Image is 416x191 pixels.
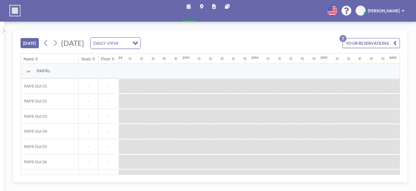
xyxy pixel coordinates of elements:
[79,174,98,179] span: -
[163,57,166,61] div: 40
[358,8,363,13] span: YL
[370,57,373,61] div: 40
[21,129,47,134] span: PAPR Slot 04
[9,5,21,16] img: organization-logo
[209,57,212,61] div: 20
[101,56,110,61] div: Floor
[79,159,98,164] span: -
[21,174,47,179] span: PAPR Slot 07
[301,57,304,61] div: 40
[320,56,328,60] div: 3AM
[358,57,361,61] div: 30
[340,35,347,42] p: 7
[79,114,98,119] span: -
[98,129,119,134] span: -
[389,56,397,60] div: 4AM
[335,57,338,61] div: 10
[37,68,50,73] span: PAPRs
[92,39,120,47] span: DAILY VIEW
[289,57,292,61] div: 30
[128,57,131,61] div: 10
[98,84,119,88] span: -
[61,39,84,47] span: [DATE]
[21,98,47,103] span: PAPR Slot 02
[232,57,235,61] div: 40
[79,129,98,134] span: -
[251,56,259,60] div: 2AM
[381,57,384,61] div: 50
[197,57,200,61] div: 10
[98,144,119,149] span: -
[220,57,223,61] div: 30
[21,84,47,88] span: PAPR Slot 01
[24,56,34,61] div: Name
[98,98,119,103] span: -
[79,84,98,88] span: -
[79,144,98,149] span: -
[121,39,128,47] input: Search for option
[21,38,39,48] button: [DATE]
[98,114,119,119] span: -
[182,56,190,60] div: 1AM
[79,98,98,103] span: -
[278,57,281,61] div: 20
[347,57,350,61] div: 20
[98,174,119,179] span: -
[266,57,269,61] div: 10
[21,114,47,119] span: PAPR Slot 03
[21,144,47,149] span: PAPR Slot 05
[98,159,119,164] span: -
[343,38,400,48] button: YOUR RESERVATIONS7
[21,159,47,164] span: PAPR Slot 06
[140,57,143,61] div: 20
[368,8,400,13] span: [PERSON_NAME]
[81,56,91,61] div: Seats
[312,57,315,61] div: 50
[243,57,246,61] div: 50
[174,57,177,61] div: 50
[151,57,154,61] div: 30
[91,38,140,48] div: Search for option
